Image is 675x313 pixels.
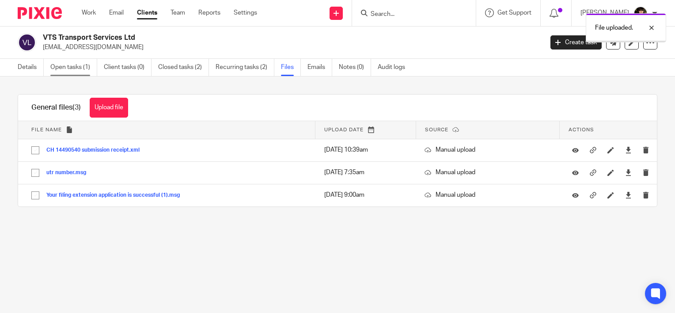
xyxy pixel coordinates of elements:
[307,59,332,76] a: Emails
[43,43,537,52] p: [EMAIL_ADDRESS][DOMAIN_NAME]
[234,8,257,17] a: Settings
[90,98,128,118] button: Upload file
[633,6,648,20] img: 20210723_200136.jpg
[198,8,220,17] a: Reports
[27,187,44,204] input: Select
[569,127,594,132] span: Actions
[137,8,157,17] a: Clients
[625,191,632,199] a: Download
[18,7,62,19] img: Pixie
[324,127,364,132] span: Upload date
[425,191,551,199] p: Manual upload
[324,168,407,177] p: [DATE] 7:35am
[31,103,81,112] h1: General files
[324,145,407,154] p: [DATE] 10:39am
[46,147,146,153] button: CH 14490540 submission receipt.xml
[50,59,97,76] a: Open tasks (1)
[171,8,185,17] a: Team
[104,59,152,76] a: Client tasks (0)
[82,8,96,17] a: Work
[109,8,124,17] a: Email
[425,145,551,154] p: Manual upload
[72,104,81,111] span: (3)
[625,145,632,154] a: Download
[625,168,632,177] a: Download
[281,59,301,76] a: Files
[425,168,551,177] p: Manual upload
[18,59,44,76] a: Details
[595,23,633,32] p: File uploaded.
[31,127,62,132] span: File name
[550,35,602,50] a: Create task
[324,191,407,199] p: [DATE] 9:00am
[43,33,438,42] h2: VTS Transport Services Ltd
[216,59,274,76] a: Recurring tasks (2)
[27,164,44,181] input: Select
[378,59,412,76] a: Audit logs
[158,59,209,76] a: Closed tasks (2)
[425,127,448,132] span: Source
[18,33,36,52] img: svg%3E
[46,170,93,176] button: utr number.msg
[46,192,186,198] button: Your filing extension application is successful (1).msg
[339,59,371,76] a: Notes (0)
[27,142,44,159] input: Select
